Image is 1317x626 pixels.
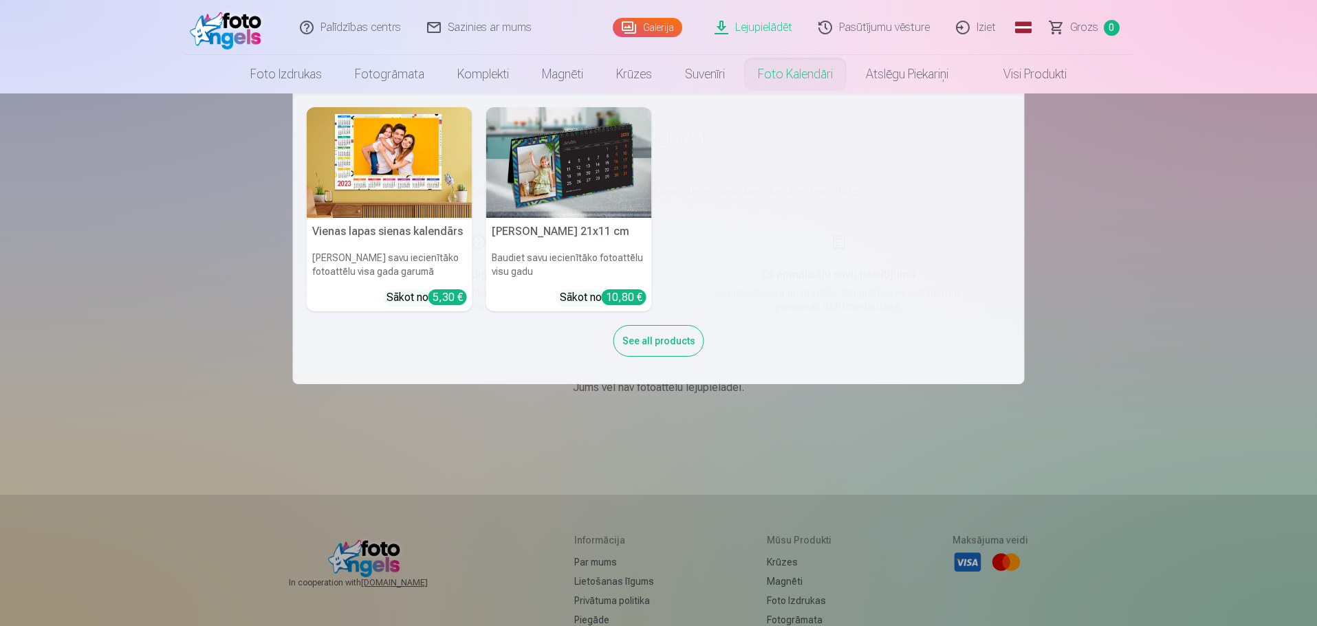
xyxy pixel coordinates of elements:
[668,55,741,93] a: Suvenīri
[613,325,704,357] div: See all products
[428,289,467,305] div: 5,30 €
[1070,19,1098,36] span: Grozs
[1104,20,1120,36] span: 0
[486,245,652,284] h6: Baudiet savu iecienītāko fotoattēlu visu gadu
[441,55,525,93] a: Komplekti
[965,55,1083,93] a: Visi produkti
[234,55,338,93] a: Foto izdrukas
[486,107,652,311] a: Galda kalendārs 21x11 cm[PERSON_NAME] 21x11 cmBaudiet savu iecienītāko fotoattēlu visu gaduSākot ...
[602,289,646,305] div: 10,80 €
[486,107,652,218] img: Galda kalendārs 21x11 cm
[190,5,269,49] img: /fa1
[307,218,472,245] h5: Vienas lapas sienas kalendārs
[486,218,652,245] h5: [PERSON_NAME] 21x11 cm
[613,333,704,347] a: See all products
[849,55,965,93] a: Atslēgu piekariņi
[613,18,682,37] a: Galerija
[387,289,467,306] div: Sākot no
[560,289,646,306] div: Sākot no
[741,55,849,93] a: Foto kalendāri
[307,107,472,311] a: Vienas lapas sienas kalendārsVienas lapas sienas kalendārs[PERSON_NAME] savu iecienītāko fotoattē...
[307,245,472,284] h6: [PERSON_NAME] savu iecienītāko fotoattēlu visa gada garumā
[307,107,472,218] img: Vienas lapas sienas kalendārs
[338,55,441,93] a: Fotogrāmata
[600,55,668,93] a: Krūzes
[525,55,600,93] a: Magnēti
